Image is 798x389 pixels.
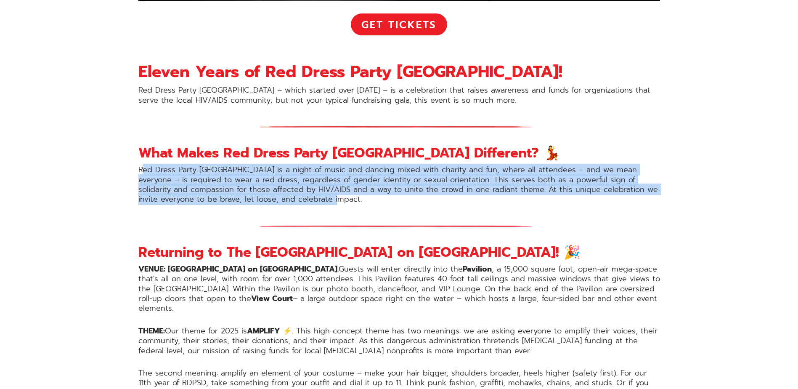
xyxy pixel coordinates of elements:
[138,325,165,337] strong: THEME:
[138,263,339,275] strong: VENUE: [GEOGRAPHIC_DATA] on [GEOGRAPHIC_DATA].
[138,85,660,105] p: Red Dress Party [GEOGRAPHIC_DATA] – which started over [DATE] – is a celebration that raises awar...
[138,242,581,263] strong: Returning to The [GEOGRAPHIC_DATA] on [GEOGRAPHIC_DATA]! 🎉
[463,263,492,275] strong: Pavilion
[138,264,660,314] p: Guests will enter directly into the , a 15,000 square foot, open-air mega-space that's all on one...
[351,13,447,35] a: Get Tickets
[138,143,560,163] strong: What Makes Red Dress Party [GEOGRAPHIC_DATA] Different? 💃
[138,326,660,356] p: Our theme for 2025 is . This high-concept theme has two meanings: we are asking everyone to ampli...
[138,60,562,84] strong: Eleven Years of Red Dress Party [GEOGRAPHIC_DATA]!
[138,165,660,205] p: Red Dress Party [GEOGRAPHIC_DATA] is a night of music and dancing mixed with charity and fun, whe...
[251,293,293,304] strong: View Court
[247,325,292,337] strong: AMPLIFY ⚡️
